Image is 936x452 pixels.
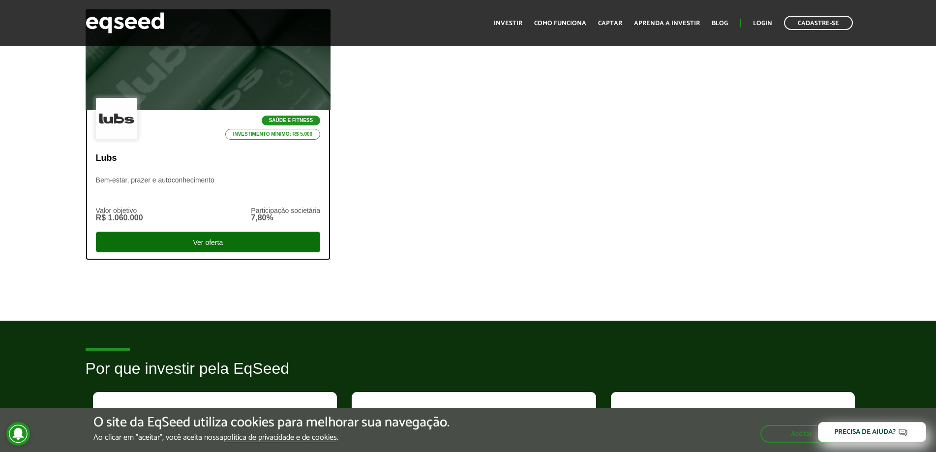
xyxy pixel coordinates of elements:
div: Ver oferta [96,232,321,252]
div: Participação societária [251,207,320,214]
h2: Por que investir pela EqSeed [86,360,851,392]
div: R$ 1.060.000 [96,214,143,222]
img: 90x90_tempo.svg [366,407,411,451]
div: 7,80% [251,214,320,222]
a: Investir [494,20,522,27]
a: Login [753,20,772,27]
p: Ao clicar em "aceitar", você aceita nossa . [93,433,450,442]
a: Como funciona [534,20,586,27]
p: Investimento mínimo: R$ 5.000 [225,129,321,140]
a: Blog [712,20,728,27]
p: Saúde e Fitness [262,116,320,125]
a: Captar [598,20,622,27]
a: Aprenda a investir [634,20,700,27]
p: Lubs [96,153,321,164]
img: 90x90_fundos.svg [108,407,152,451]
img: EqSeed [86,10,164,36]
p: Bem-estar, prazer e autoconhecimento [96,176,321,197]
div: Valor objetivo [96,207,143,214]
h5: O site da EqSeed utiliza cookies para melhorar sua navegação. [93,415,450,430]
img: 90x90_lista.svg [626,407,670,451]
a: política de privacidade e de cookies [223,434,337,442]
a: Cadastre-se [784,16,853,30]
button: Aceitar [760,425,843,443]
a: Saúde e Fitness Investimento mínimo: R$ 5.000 Lubs Bem-estar, prazer e autoconhecimento Valor obj... [86,9,331,260]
